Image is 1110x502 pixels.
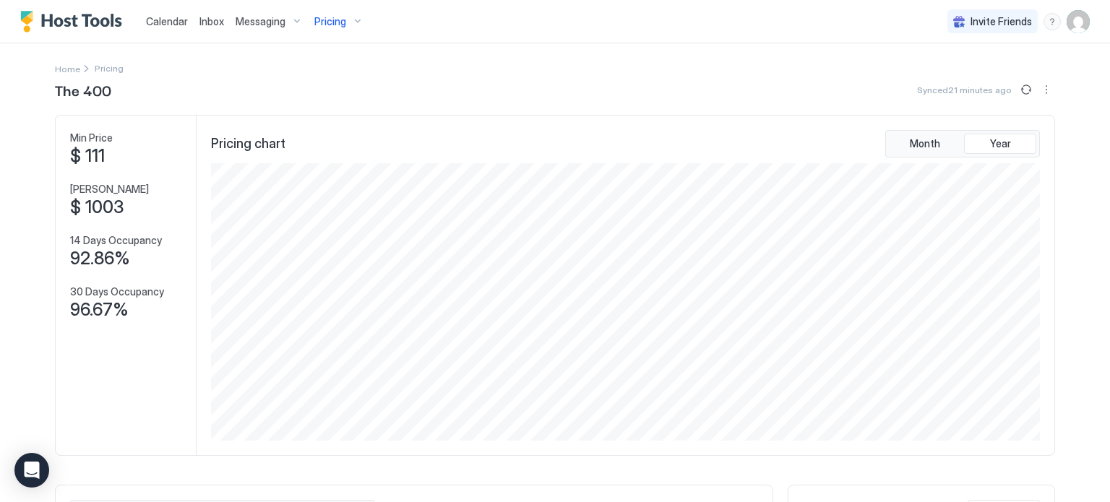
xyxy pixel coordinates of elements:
span: Pricing chart [211,136,285,152]
span: Home [55,64,80,74]
button: More options [1038,81,1055,98]
a: Inbox [199,14,224,29]
div: Open Intercom Messenger [14,453,49,488]
div: menu [1044,13,1061,30]
div: User profile [1067,10,1090,33]
div: tab-group [885,130,1040,157]
span: Synced 21 minutes ago [917,85,1012,95]
span: Calendar [146,15,188,27]
a: Host Tools Logo [20,11,129,33]
div: Breadcrumb [55,61,80,76]
span: Inbox [199,15,224,27]
span: Pricing [314,15,346,28]
span: 92.86% [70,248,130,269]
a: Calendar [146,14,188,29]
span: 96.67% [70,299,129,321]
span: 14 Days Occupancy [70,234,162,247]
span: Breadcrumb [95,63,124,74]
span: Messaging [236,15,285,28]
button: Sync prices [1017,81,1035,98]
span: Invite Friends [971,15,1032,28]
div: menu [1038,81,1055,98]
span: $ 1003 [70,196,124,218]
span: [PERSON_NAME] [70,183,149,196]
button: Month [889,134,961,154]
a: Home [55,61,80,76]
span: Year [990,137,1011,150]
span: Min Price [70,131,113,144]
span: Month [910,137,940,150]
span: 30 Days Occupancy [70,285,164,298]
button: Year [964,134,1036,154]
span: The 400 [55,79,111,100]
span: $ 111 [70,145,105,167]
